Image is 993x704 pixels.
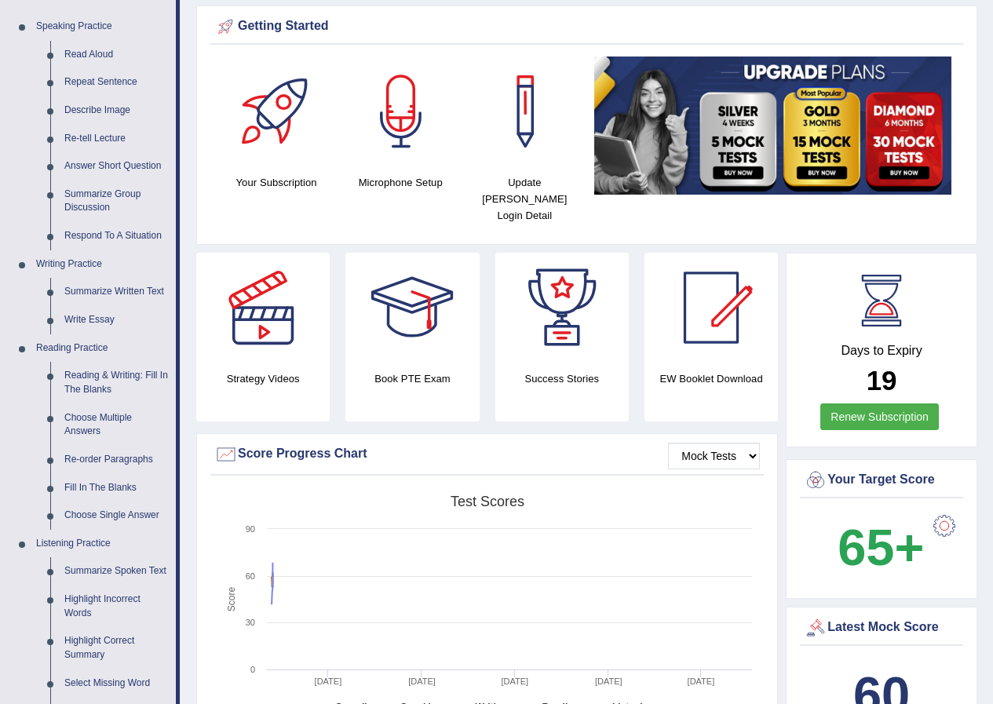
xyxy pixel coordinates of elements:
tspan: [DATE] [595,677,622,686]
a: Reading Practice [29,334,176,363]
a: Reading & Writing: Fill In The Blanks [57,362,176,403]
tspan: [DATE] [501,677,528,686]
tspan: [DATE] [688,677,715,686]
a: Highlight Correct Summary [57,627,176,669]
h4: Update [PERSON_NAME] Login Detail [470,174,579,224]
b: 19 [867,365,897,396]
tspan: [DATE] [408,677,436,686]
b: 65+ [838,519,924,576]
a: Describe Image [57,97,176,125]
h4: Microphone Setup [346,174,455,191]
img: small5.jpg [594,57,951,195]
a: Choose Single Answer [57,502,176,530]
a: Renew Subscription [820,403,939,430]
a: Speaking Practice [29,13,176,41]
h4: Success Stories [495,370,629,387]
div: Latest Mock Score [804,616,959,640]
h4: Days to Expiry [804,344,959,358]
a: Re-tell Lecture [57,125,176,153]
tspan: [DATE] [315,677,342,686]
tspan: Score [226,587,237,612]
text: 30 [246,618,255,627]
a: Answer Short Question [57,152,176,181]
a: Read Aloud [57,41,176,69]
a: Choose Multiple Answers [57,404,176,446]
a: Write Essay [57,306,176,334]
a: Highlight Incorrect Words [57,585,176,627]
tspan: Test scores [451,494,524,509]
h4: Your Subscription [222,174,330,191]
text: 0 [250,665,255,674]
text: 60 [246,571,255,581]
a: Repeat Sentence [57,68,176,97]
div: Your Target Score [804,469,959,492]
a: Select Missing Word [57,669,176,698]
a: Fill In The Blanks [57,474,176,502]
text: 90 [246,524,255,534]
a: Summarize Group Discussion [57,181,176,222]
h4: EW Booklet Download [644,370,778,387]
a: Listening Practice [29,530,176,558]
a: Writing Practice [29,250,176,279]
a: Respond To A Situation [57,222,176,250]
div: Score Progress Chart [214,443,760,466]
h4: Book PTE Exam [345,370,479,387]
h4: Strategy Videos [196,370,330,387]
a: Re-order Paragraphs [57,446,176,474]
a: Summarize Spoken Text [57,557,176,585]
a: Summarize Written Text [57,278,176,306]
div: Getting Started [214,15,959,38]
